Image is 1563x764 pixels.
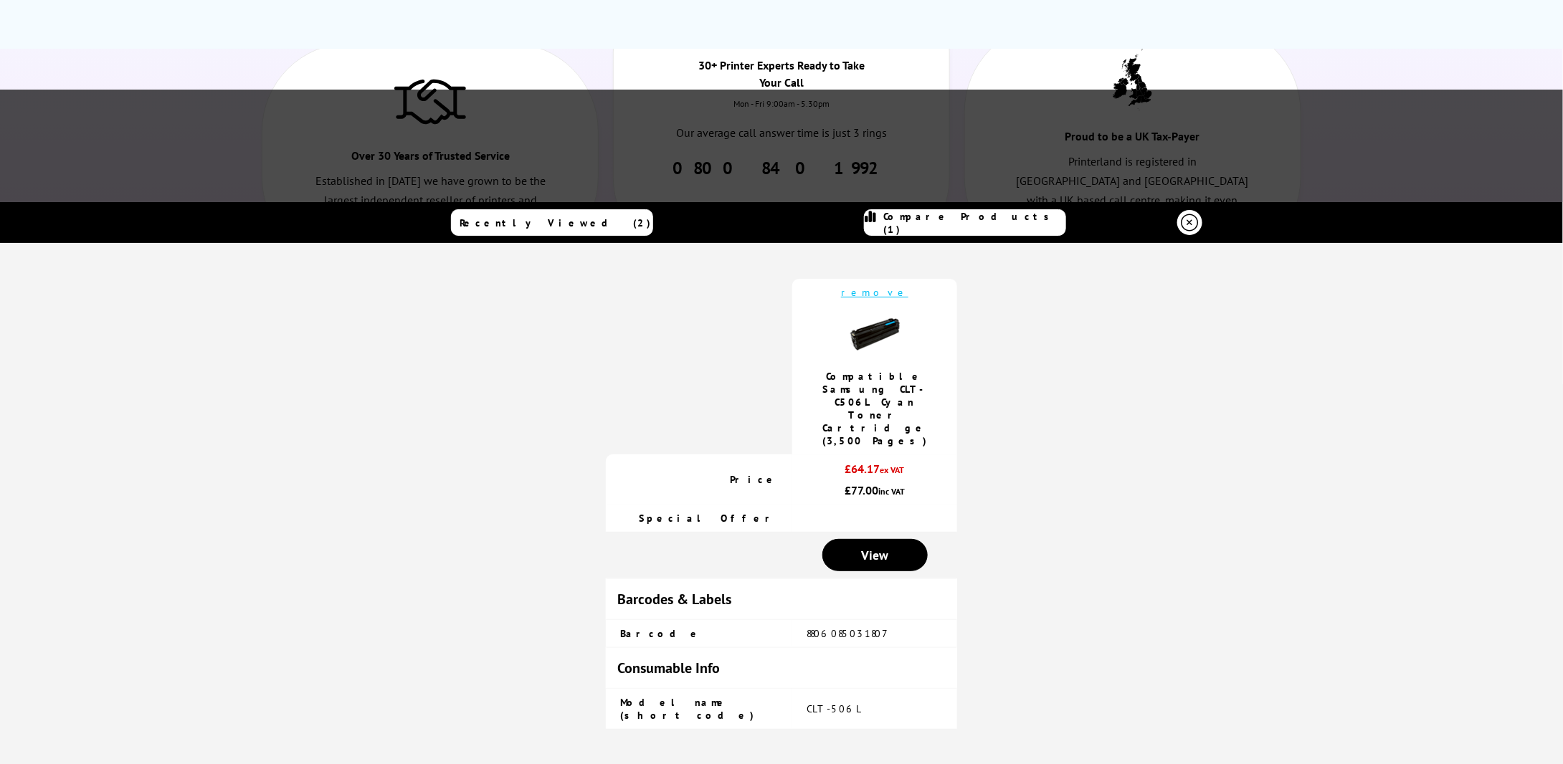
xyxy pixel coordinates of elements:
span: Barcodes & Labels [617,590,731,608]
a: remove [841,286,908,299]
img: UK tax payer [1113,44,1152,110]
span: Price [730,473,778,486]
span: Consumable Info [617,659,720,677]
div: 30+ Printer Experts Ready to Take Your Call [698,57,865,98]
span: Model name (short code) [620,696,754,722]
a: Recently Viewed (2) [451,209,653,236]
span: ex VAT [880,464,905,475]
div: £64.17 [807,462,943,483]
a: Compatible Samsung CLT-C506L Cyan Toner Cartridge (3,500 Pages) [822,370,927,447]
img: Trusted Service [394,72,466,130]
span: 8806085031807 [807,627,893,640]
span: inc VAT [878,486,905,497]
a: View [822,539,928,571]
img: K15668ZA-small.gif [850,310,900,360]
span: Special Offer [639,512,778,525]
span: View [861,547,888,563]
span: Barcode [620,627,702,640]
a: Compare Products (1) [864,209,1066,236]
span: Recently Viewed (2) [460,216,652,229]
span: Compare Products (1) [883,210,1065,236]
span: CLT-506L [807,702,863,715]
div: £77.00 [807,483,943,497]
